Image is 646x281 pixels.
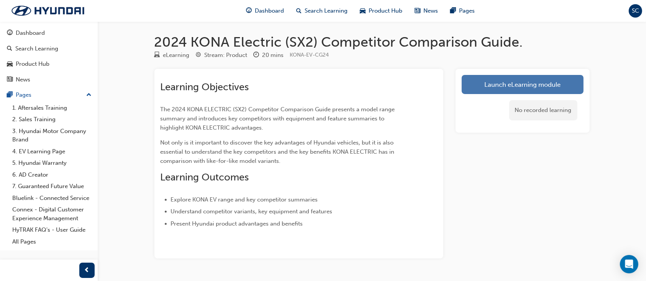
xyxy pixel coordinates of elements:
[290,3,354,19] a: search-iconSearch Learning
[86,90,92,100] span: up-icon
[7,45,12,52] span: search-icon
[3,42,95,56] a: Search Learning
[620,255,638,273] div: Open Intercom Messenger
[16,29,45,37] div: Dashboard
[9,146,95,158] a: 4. EV Learning Page
[296,6,302,16] span: search-icon
[9,236,95,248] a: All Pages
[4,3,92,19] img: Trak
[423,6,438,15] span: News
[16,91,31,99] div: Pages
[415,6,420,16] span: news-icon
[9,169,95,181] a: 6. AD Creator
[459,6,475,15] span: Pages
[629,4,642,18] button: SC
[161,81,249,93] span: Learning Objectives
[3,57,95,71] a: Product Hub
[196,52,202,59] span: target-icon
[7,92,13,99] span: pages-icon
[9,114,95,125] a: 2. Sales Training
[171,208,333,215] span: Understand competitor variants, key equipment and features
[3,24,95,88] button: DashboardSearch LearningProduct HubNews
[171,196,318,203] span: Explore KONA EV range and key competitor summaries
[354,3,408,19] a: car-iconProduct Hub
[254,52,259,59] span: clock-icon
[444,3,481,19] a: pages-iconPages
[262,51,284,60] div: 20 mins
[9,102,95,114] a: 1. Aftersales Training
[9,192,95,204] a: Bluelink - Connected Service
[7,76,13,83] span: news-icon
[305,6,348,15] span: Search Learning
[462,75,584,94] a: Launch eLearning module
[161,171,249,183] span: Learning Outcomes
[408,3,444,19] a: news-iconNews
[205,51,248,60] div: Stream: Product
[154,50,190,60] div: Type
[16,60,49,68] div: Product Hub
[9,224,95,236] a: HyTRAK FAQ's - User Guide
[9,157,95,169] a: 5. Hyundai Warranty
[450,6,456,16] span: pages-icon
[7,61,13,68] span: car-icon
[632,6,639,15] span: SC
[161,139,396,164] span: Not only is it important to discover the key advantages of Hyundai vehicles, but it is also essen...
[290,52,329,58] span: Learning resource code
[360,6,366,16] span: car-icon
[16,75,30,84] div: News
[154,34,590,50] h1: 2024 KONA Electric (SX2) Competitor Comparison Guide.
[246,6,252,16] span: guage-icon
[9,125,95,146] a: 3. Hyundai Motor Company Brand
[9,204,95,224] a: Connex - Digital Customer Experience Management
[3,88,95,102] button: Pages
[369,6,402,15] span: Product Hub
[196,50,248,60] div: Stream
[163,51,190,60] div: eLearning
[509,100,577,120] div: No recorded learning
[255,6,284,15] span: Dashboard
[171,220,303,227] span: Present Hyundai product advantages and benefits
[9,180,95,192] a: 7. Guaranteed Future Value
[161,106,397,131] span: The 2024 KONA ELECTRIC (SX2) Competitor Comparison Guide presents a model range summary and intro...
[3,73,95,87] a: News
[84,266,90,275] span: prev-icon
[15,44,58,53] div: Search Learning
[3,26,95,40] a: Dashboard
[240,3,290,19] a: guage-iconDashboard
[7,30,13,37] span: guage-icon
[254,50,284,60] div: Duration
[154,52,160,59] span: learningResourceType_ELEARNING-icon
